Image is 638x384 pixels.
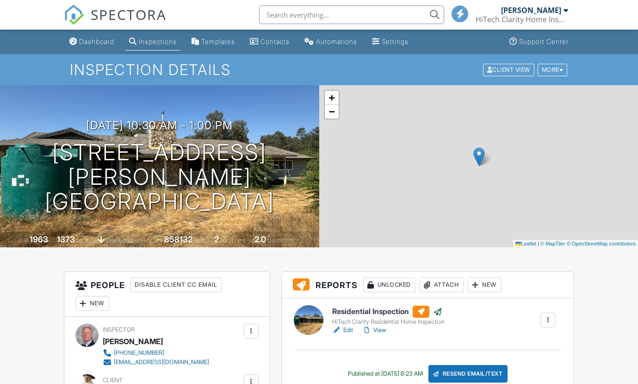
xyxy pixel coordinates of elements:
[188,33,239,50] a: Templates
[483,63,534,76] div: Client View
[476,15,568,24] div: HiTech Clarity Home Inspections
[86,119,233,132] h3: [DATE] 10:30 am - 1:00 pm
[18,237,28,244] span: Built
[538,241,539,246] span: |
[114,349,164,357] div: [PHONE_NUMBER]
[325,91,339,105] a: Zoom in
[143,237,163,244] span: Lot Size
[267,237,294,244] span: bathrooms
[130,277,222,292] div: Disable Client CC Email
[76,237,89,244] span: sq. ft.
[246,33,293,50] a: Contacts
[506,33,572,50] a: Support Center
[103,358,209,367] a: [EMAIL_ADDRESS][DOMAIN_NAME]
[259,6,444,24] input: Search everything...
[64,5,84,25] img: The Best Home Inspection Software - Spectora
[64,13,167,32] a: SPECTORA
[282,272,574,298] h3: Reports
[328,106,334,117] span: −
[540,241,565,246] a: © MapTiler
[420,277,464,292] div: Attach
[482,66,537,73] a: Client View
[75,296,109,311] div: New
[164,234,192,244] div: 858132
[103,377,123,384] span: Client
[363,277,416,292] div: Unlocked
[64,272,270,317] h3: People
[348,370,423,378] div: Published at [DATE] 6:23 AM
[125,33,180,50] a: Inspections
[332,306,445,318] h6: Residential Inspection
[567,241,636,246] a: © OpenStreetMap contributors
[328,92,334,103] span: +
[114,359,209,366] div: [EMAIL_ADDRESS][DOMAIN_NAME]
[538,63,568,76] div: More
[15,140,304,214] h1: [STREET_ADDRESS][PERSON_NAME] [GEOGRAPHIC_DATA]
[103,348,209,358] a: [PHONE_NUMBER]
[368,33,412,50] a: Settings
[332,326,353,335] a: Edit
[260,38,290,45] div: Contacts
[362,326,386,335] a: View
[66,33,118,50] a: Dashboard
[325,105,339,119] a: Zoom out
[519,38,569,45] div: Support Center
[382,38,409,45] div: Settings
[254,234,266,244] div: 2.0
[316,38,357,45] div: Automations
[70,62,569,78] h1: Inspection Details
[468,277,502,292] div: New
[91,5,167,24] span: SPECTORA
[332,318,445,326] div: HiTech Clarity Residential Home Inspection
[30,234,48,244] div: 1963
[57,234,75,244] div: 1373
[79,38,114,45] div: Dashboard
[332,306,445,326] a: Residential Inspection HiTech Clarity Residential Home Inspection
[103,326,135,333] span: Inspector
[501,6,561,15] div: [PERSON_NAME]
[201,38,235,45] div: Templates
[220,237,246,244] span: bedrooms
[194,237,205,244] span: sq.ft.
[214,234,219,244] div: 2
[301,33,361,50] a: Automations (Basic)
[428,365,508,383] div: Resend Email/Text
[139,38,177,45] div: Inspections
[515,241,536,246] a: Leaflet
[106,237,135,244] span: crawlspace
[473,147,485,166] img: Marker
[103,334,163,348] div: [PERSON_NAME]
